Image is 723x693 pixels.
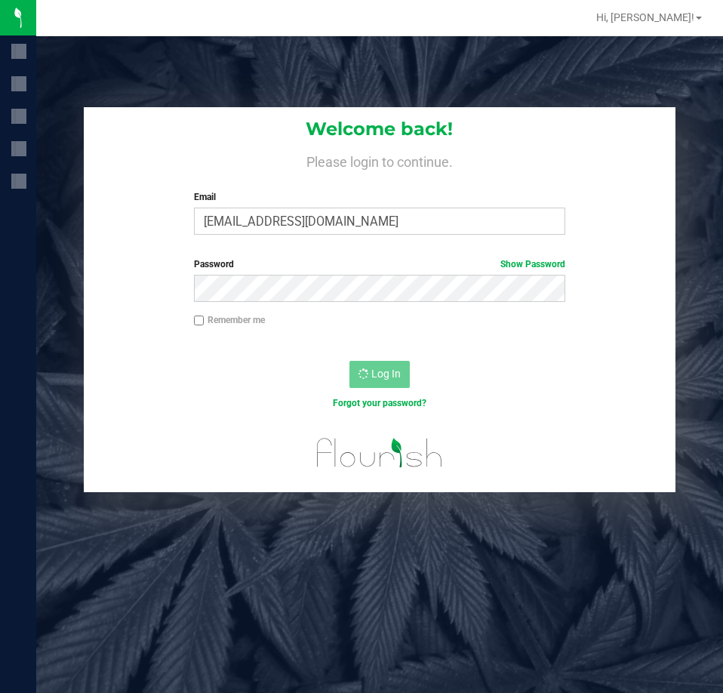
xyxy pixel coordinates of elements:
[84,119,675,139] h1: Welcome back!
[194,316,205,326] input: Remember me
[194,190,565,204] label: Email
[500,259,565,269] a: Show Password
[306,426,454,480] img: flourish_logo.svg
[84,151,675,169] h4: Please login to continue.
[371,368,401,380] span: Log In
[194,259,234,269] span: Password
[349,361,410,388] button: Log In
[333,398,426,408] a: Forgot your password?
[194,313,265,327] label: Remember me
[596,11,694,23] span: Hi, [PERSON_NAME]!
